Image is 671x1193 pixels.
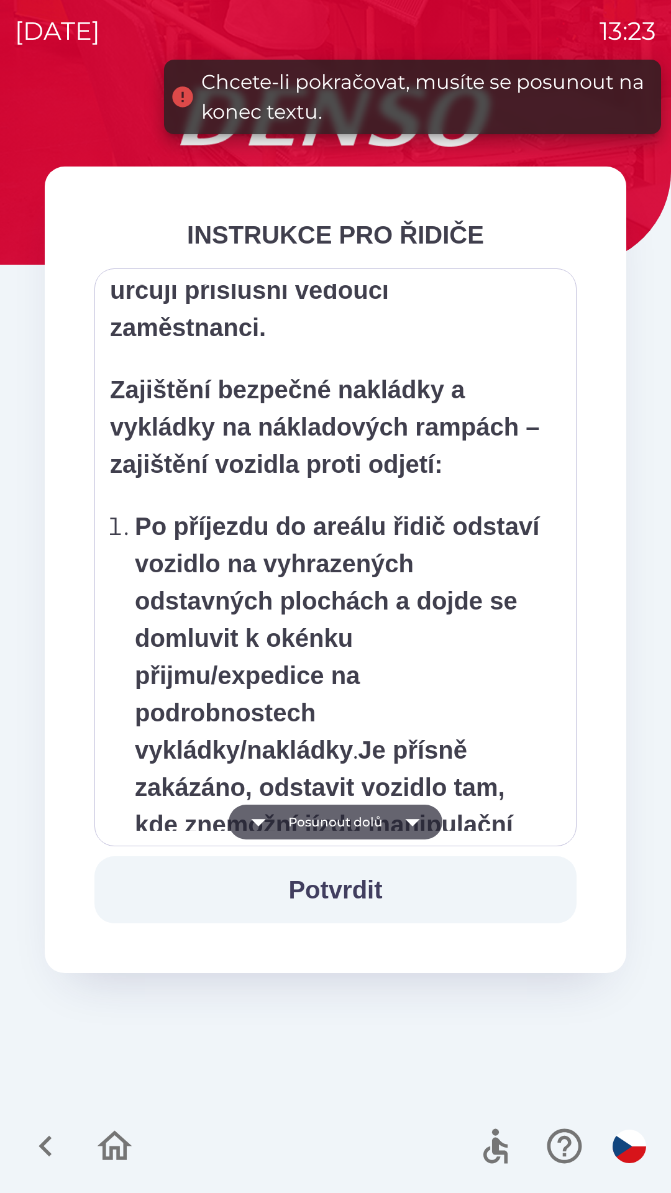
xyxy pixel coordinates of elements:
div: Chcete-li pokračovat, musíte se posunout na konec textu. [201,67,649,127]
strong: Zajištění bezpečné nakládky a vykládky na nákladových rampách – zajištění vozidla proti odjetí: [110,376,539,478]
img: Logo [45,87,626,147]
strong: Po příjezdu do areálu řidič odstaví vozidlo na vyhrazených odstavných plochách a dojde se domluvi... [135,513,539,764]
button: Posunout dolů [229,805,442,839]
p: 13:23 [600,12,656,50]
strong: Pořadí aut při nakládce i vykládce určují příslušní vedoucí zaměstnanci. [110,239,509,341]
button: Potvrdit [94,856,577,923]
p: . Řidič je povinen při nájezdu na rampu / odjezdu z rampy dbát instrukcí od zaměstnanců skladu. [135,508,544,992]
img: cs flag [613,1130,646,1163]
div: INSTRUKCE PRO ŘIDIČE [94,216,577,254]
p: [DATE] [15,12,100,50]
